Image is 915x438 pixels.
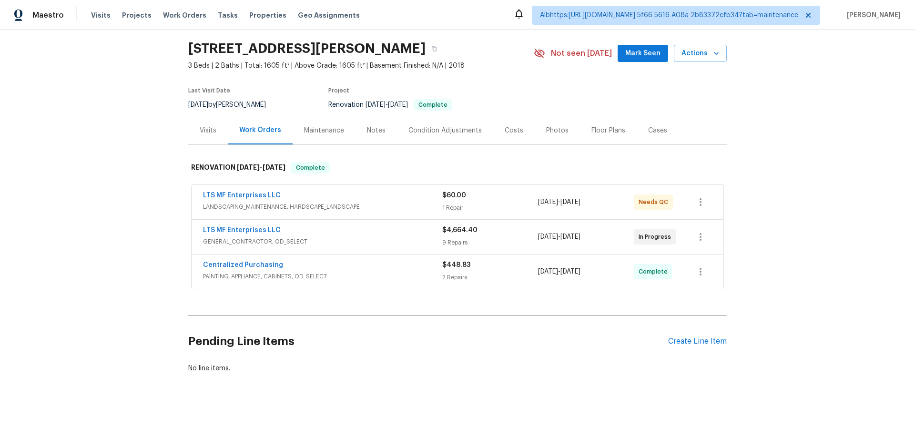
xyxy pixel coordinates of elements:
[681,48,719,60] span: Actions
[188,319,668,364] h2: Pending Line Items
[442,192,466,199] span: $60.00
[203,272,442,281] span: PAINTING, APPLIANCE, CABINETS, OD_SELECT
[163,10,206,20] span: Work Orders
[328,102,452,108] span: Renovation
[263,164,285,171] span: [DATE]
[188,61,534,71] span: 3 Beds | 2 Baths | Total: 1605 ft² | Above Grade: 1605 ft² | Basement Finished: N/A | 2018
[203,227,281,234] a: LTS MF Enterprises LLC
[560,199,580,205] span: [DATE]
[292,163,329,173] span: Complete
[388,102,408,108] span: [DATE]
[239,125,281,135] div: Work Orders
[203,237,442,246] span: GENERAL_CONTRACTOR, OD_SELECT
[203,202,442,212] span: LANDSCAPING_MAINTENANCE, HARDSCAPE_LANDSCAPE
[639,267,671,276] span: Complete
[442,273,538,282] div: 2 Repairs
[551,49,612,58] span: Not seen [DATE]
[415,102,451,108] span: Complete
[442,203,538,213] div: 1 Repair
[674,45,727,62] button: Actions
[442,262,470,268] span: $448.83
[91,10,111,20] span: Visits
[538,267,580,276] span: -
[625,48,661,60] span: Mark Seen
[843,10,901,20] span: [PERSON_NAME]
[188,88,230,93] span: Last Visit Date
[367,126,386,135] div: Notes
[442,227,478,234] span: $4,664.40
[505,126,523,135] div: Costs
[618,45,668,62] button: Mark Seen
[560,234,580,240] span: [DATE]
[237,164,260,171] span: [DATE]
[304,126,344,135] div: Maintenance
[538,268,558,275] span: [DATE]
[538,234,558,240] span: [DATE]
[639,232,675,242] span: In Progress
[408,126,482,135] div: Condition Adjustments
[639,197,672,207] span: Needs QC
[328,88,349,93] span: Project
[426,40,443,57] button: Copy Address
[218,12,238,19] span: Tasks
[203,262,283,268] a: Centralized Purchasing
[188,99,277,111] div: by [PERSON_NAME]
[366,102,386,108] span: [DATE]
[203,192,281,199] a: LTS MF Enterprises LLC
[538,232,580,242] span: -
[366,102,408,108] span: -
[188,44,426,53] h2: [STREET_ADDRESS][PERSON_NAME]
[191,162,285,173] h6: RENOVATION
[32,10,64,20] span: Maestro
[442,238,538,247] div: 9 Repairs
[648,126,667,135] div: Cases
[249,10,286,20] span: Properties
[538,199,558,205] span: [DATE]
[188,102,208,108] span: [DATE]
[591,126,625,135] div: Floor Plans
[188,153,727,183] div: RENOVATION [DATE]-[DATE]Complete
[298,10,360,20] span: Geo Assignments
[188,364,727,373] div: No line items.
[560,268,580,275] span: [DATE]
[540,10,798,20] span: Albhttps:[URL][DOMAIN_NAME] 5f66 5616 A08a 2b83372cfb34?tab=maintenance
[122,10,152,20] span: Projects
[546,126,569,135] div: Photos
[538,197,580,207] span: -
[200,126,216,135] div: Visits
[668,337,727,346] div: Create Line Item
[237,164,285,171] span: -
